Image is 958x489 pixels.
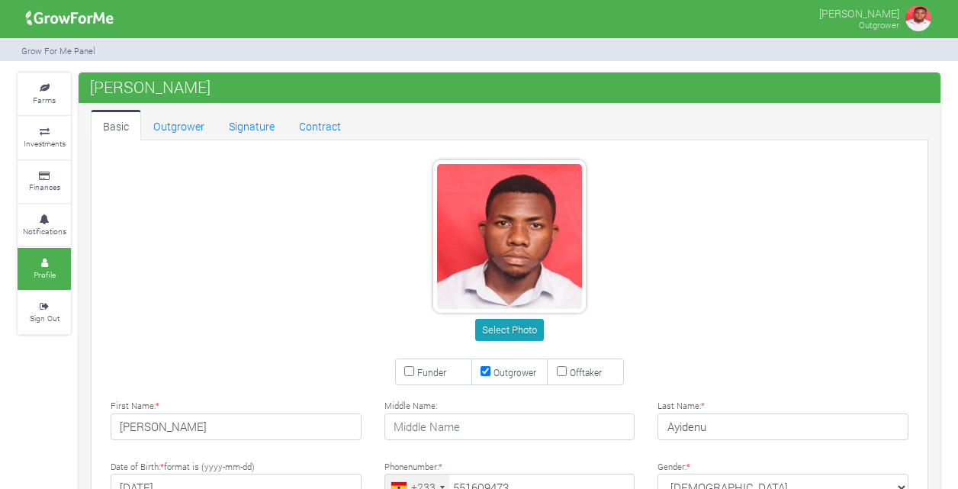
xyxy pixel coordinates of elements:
small: Farms [33,95,56,105]
label: Gender: [657,461,690,474]
small: Notifications [23,226,66,236]
a: Investments [18,117,71,159]
p: [PERSON_NAME] [819,3,899,21]
small: Sign Out [30,313,59,323]
span: [PERSON_NAME] [86,72,214,102]
small: Outgrower [493,366,536,378]
small: Outgrower [859,19,899,31]
label: Last Name: [657,400,705,413]
input: Outgrower [481,366,490,376]
input: First Name [111,413,362,441]
input: Middle Name [384,413,635,441]
label: Phonenumber: [384,461,442,474]
small: Grow For Me Panel [21,45,95,56]
a: Contract [287,110,353,140]
img: growforme image [903,3,934,34]
small: Finances [29,182,60,192]
label: Middle Name: [384,400,437,413]
label: Date of Birth: format is (yyyy-mm-dd) [111,461,255,474]
a: Basic [91,110,141,140]
small: Investments [24,138,66,149]
input: Funder [404,366,414,376]
a: Outgrower [141,110,217,140]
input: Offtaker [557,366,567,376]
label: First Name: [111,400,159,413]
small: Funder [417,366,446,378]
a: Signature [217,110,287,140]
small: Profile [34,269,56,280]
a: Finances [18,161,71,203]
img: growforme image [21,3,119,34]
small: Offtaker [570,366,602,378]
a: Farms [18,73,71,115]
button: Select Photo [475,319,543,341]
a: Sign Out [18,291,71,333]
a: Profile [18,248,71,290]
a: Notifications [18,204,71,246]
input: Last Name [657,413,908,441]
